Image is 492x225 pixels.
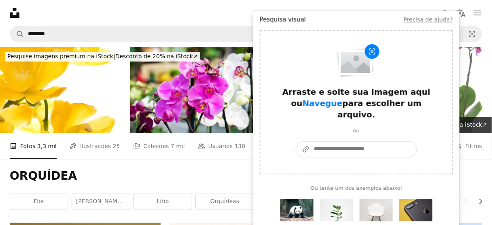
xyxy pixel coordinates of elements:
[320,199,353,221] button: Pesquise por esta imagem
[70,133,120,159] a: Ilustrações 25
[133,133,185,159] a: Coleções 7 mil
[130,47,260,133] img: Belo fundo de flores de orquídea roxa phalaenopsis
[10,193,68,210] a: flor
[198,133,246,159] a: Usuários 130
[280,199,314,221] button: Pesquise por esta imagem
[196,193,254,210] a: Orquídeas
[455,133,482,159] button: Filtros
[134,193,192,210] a: lírio
[7,53,115,59] span: Pesquise imagens premium na iStock |
[473,193,482,210] button: rolar lista para a direita
[320,199,353,221] img: photo-1501004318641-b39e6451bec6
[72,193,130,210] a: [PERSON_NAME] da [PERSON_NAME]
[462,26,482,42] button: Pesquisa visual
[469,5,486,21] button: Menu
[113,142,120,151] span: 25
[399,199,433,221] button: Pesquise por esta imagem
[360,199,393,221] button: Pesquise por esta imagem
[276,40,437,120] button: Arraste e solte sua imagem aqui ouNaveguepara escolher um arquivo.
[296,127,417,135] div: ou
[276,86,437,120] div: Arraste e solte sua imagem aqui ou para escolher um arquivo.
[303,98,343,108] span: Navegue
[360,199,393,221] img: photo-1505843490538-5133c6c7d0e1
[404,16,453,23] a: Precisa de ajuda?
[10,8,19,18] a: Início — Unsplash
[399,199,433,221] img: photo-1502096472573-eaac515392c6
[235,142,246,151] span: 130
[10,169,482,183] h1: ORQUÍDEA
[10,26,24,42] button: Pesquise na Unsplash
[260,16,306,24] h4: Pesquisa visual
[171,142,185,151] span: 7 mil
[437,5,453,21] a: Entrar / Cadastrar-se
[453,5,469,21] button: Idioma
[7,53,198,59] span: Desconto de 20% na iStock ↗
[280,199,314,221] img: photo-1566487097168-e91a4f38bee2
[10,26,482,42] form: Pesquise conteúdo visual em todo o site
